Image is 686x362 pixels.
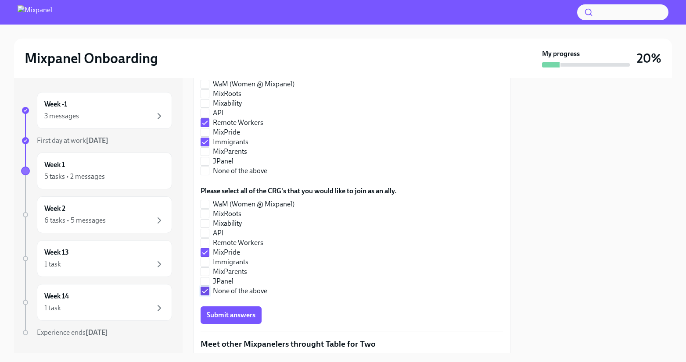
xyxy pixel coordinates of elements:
span: Mixability [213,219,242,228]
span: Experience ends [37,328,108,337]
label: Please select all of the CRG's that you would like to join as an ally. [201,186,397,196]
span: MixPride [213,248,240,257]
span: Submit answers [207,311,255,319]
a: Week 15 tasks • 2 messages [21,153,172,189]
strong: [DATE] [86,328,108,337]
div: 5 tasks • 2 messages [44,172,105,181]
h6: Week 2 [44,204,65,213]
span: WaM (Women @ Mixpanel) [213,79,295,89]
h6: Week 1 [44,160,65,170]
strong: My progress [542,49,580,59]
strong: [DATE] [86,136,108,145]
span: API [213,108,224,118]
h6: Week 13 [44,248,69,257]
span: Remote Workers [213,118,263,128]
div: 6 tasks • 5 messages [44,216,106,225]
a: First day at work[DATE] [21,136,172,146]
h6: Week 14 [44,291,69,301]
a: Week -13 messages [21,92,172,129]
span: MixRoots [213,89,241,99]
span: Remote Workers [213,238,263,248]
div: 1 task [44,303,61,313]
span: None of the above [213,166,267,176]
h2: Mixpanel Onboarding [25,50,158,67]
button: Submit answers [201,306,262,324]
span: JPanel [213,277,233,286]
span: Mixability [213,99,242,108]
div: 1 task [44,259,61,269]
span: MixParents [213,267,247,277]
img: Mixpanel [18,5,52,19]
span: API [213,228,224,238]
a: Week 26 tasks • 5 messages [21,196,172,233]
span: MixParents [213,147,247,156]
span: Immigrants [213,137,248,147]
span: WaM (Women @ Mixpanel) [213,199,295,209]
h6: Week -1 [44,99,67,109]
div: 3 messages [44,111,79,121]
span: MixPride [213,128,240,137]
a: Week 131 task [21,240,172,277]
span: None of the above [213,286,267,296]
span: JPanel [213,156,233,166]
h3: 20% [637,50,661,66]
span: Immigrants [213,257,248,267]
span: First day at work [37,136,108,145]
p: Meet other Mixpanelers throught Table for Two [201,338,503,350]
span: MixRoots [213,209,241,219]
a: Week 141 task [21,284,172,321]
